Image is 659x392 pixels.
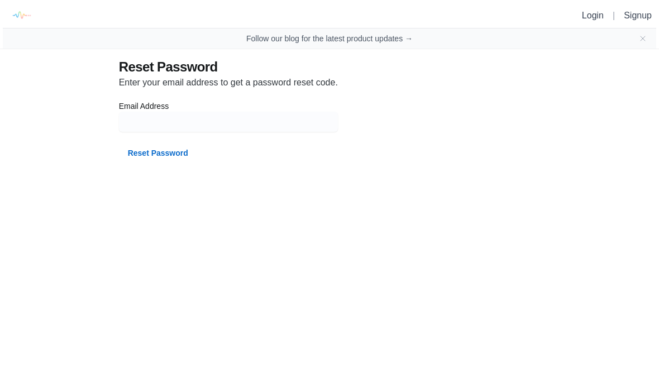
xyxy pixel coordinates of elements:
a: Signup [624,11,652,20]
a: Login [582,11,604,20]
button: Close banner [638,34,647,43]
li: | [608,9,619,22]
a: Follow our blog for the latest product updates → [246,33,413,44]
img: logo [8,3,34,28]
button: Reset Password [119,143,197,163]
p: Enter your email address to get a password reset code. [119,76,338,89]
label: Email Address [119,101,338,112]
h3: Reset Password [119,58,541,76]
